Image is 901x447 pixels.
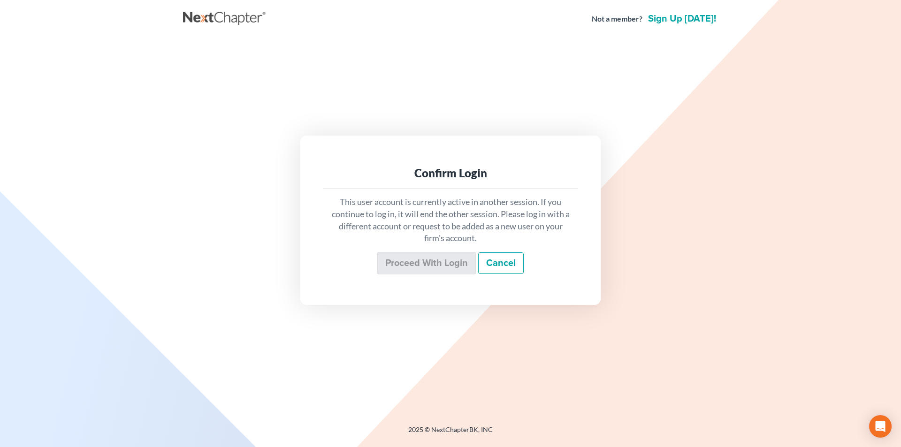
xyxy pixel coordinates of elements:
strong: Not a member? [592,14,642,24]
div: Open Intercom Messenger [869,415,892,438]
div: 2025 © NextChapterBK, INC [183,425,718,442]
div: Confirm Login [330,166,571,181]
a: Cancel [478,252,524,274]
input: Proceed with login [377,252,476,274]
a: Sign up [DATE]! [646,14,718,23]
p: This user account is currently active in another session. If you continue to log in, it will end ... [330,196,571,244]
